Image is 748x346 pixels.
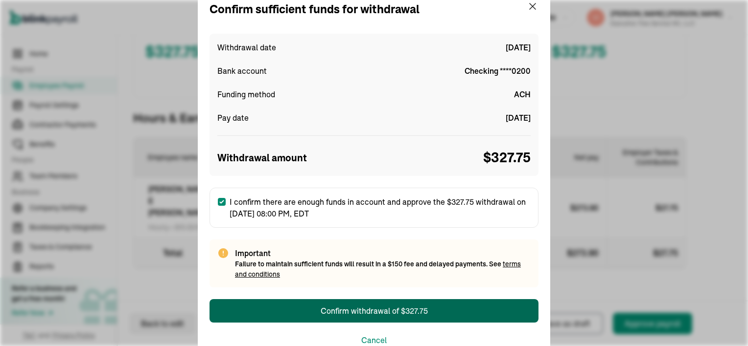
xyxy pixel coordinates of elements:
[217,42,276,53] span: Withdrawal date
[506,42,531,53] span: [DATE]
[218,198,226,206] input: I confirm there are enough funds in account and approve the $327.75 withdrawal on [DATE] 08:00 PM...
[506,112,531,124] span: [DATE]
[483,148,531,168] span: $ 327.75
[235,259,521,279] a: terms and conditions
[321,305,428,317] div: Confirm withdrawal of $327.75
[217,151,307,165] span: Withdrawal amount
[235,259,521,279] span: Failure to maintain sufficient funds will result in a $150 fee and delayed payments. See
[210,188,538,228] label: I confirm there are enough funds in account and approve the $327.75 withdrawal on [DATE] 08:00 PM...
[210,299,538,323] button: Confirm withdrawal of $327.75
[217,88,275,100] span: Funding method
[514,88,531,100] span: ACH
[235,247,531,259] span: Important
[217,65,267,77] span: Bank account
[361,334,387,346] button: Cancel
[217,112,249,124] span: Pay date
[210,0,420,18] div: Confirm sufficient funds for withdrawal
